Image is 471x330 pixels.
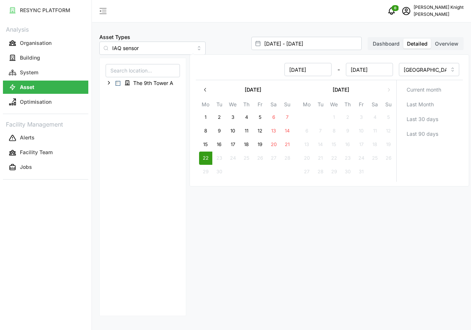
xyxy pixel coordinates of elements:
[341,100,354,111] th: Th
[3,95,88,109] button: Optimisation
[327,138,341,151] button: 15 October 2025
[3,161,88,174] button: Jobs
[254,152,267,165] button: 26 September 2025
[314,165,327,178] button: 28 October 2025
[199,124,212,138] button: 8 September 2025
[3,51,88,64] button: Building
[382,111,395,124] button: 5 October 2025
[3,80,88,95] a: Asset
[3,146,88,159] button: Facility Team
[327,100,341,111] th: We
[400,83,460,96] button: Current month
[226,111,240,124] button: 3 September 2025
[373,40,400,47] span: Dashboard
[407,40,428,47] span: Detailed
[384,4,399,18] button: notifications
[407,113,438,125] span: Last 30 days
[314,124,327,138] button: 7 October 2025
[254,138,267,151] button: 19 September 2025
[368,152,382,165] button: 25 October 2025
[300,165,314,178] button: 27 October 2025
[213,152,226,165] button: 23 September 2025
[327,124,341,138] button: 8 October 2025
[300,83,382,96] button: [DATE]
[199,100,212,111] th: Mo
[400,113,460,126] button: Last 30 days
[253,100,267,111] th: Fr
[355,152,368,165] button: 24 October 2025
[341,165,354,178] button: 30 October 2025
[368,100,382,111] th: Sa
[3,24,88,34] p: Analysis
[116,81,120,86] span: Select The 9th Tower A
[212,83,294,96] button: [DATE]
[3,50,88,65] a: Building
[226,100,240,111] th: We
[121,78,178,87] span: The 9th Tower A
[368,138,382,151] button: 18 October 2025
[414,4,464,11] p: [PERSON_NAME] Knight
[368,124,382,138] button: 11 October 2025
[213,111,226,124] button: 2 September 2025
[327,165,341,178] button: 29 October 2025
[300,100,314,111] th: Mo
[3,36,88,50] button: Organisation
[199,63,393,76] div: -
[314,152,327,165] button: 21 October 2025
[355,138,368,151] button: 17 October 2025
[20,149,53,156] p: Facility Team
[213,124,226,138] button: 9 September 2025
[133,79,173,87] span: The 9th Tower A
[240,138,253,151] button: 18 September 2025
[267,111,280,124] button: 6 September 2025
[382,152,395,165] button: 26 October 2025
[267,152,280,165] button: 27 September 2025
[3,160,88,175] a: Jobs
[314,138,327,151] button: 14 October 2025
[213,138,226,151] button: 16 September 2025
[20,54,40,61] p: Building
[3,118,88,129] p: Facility Management
[281,111,294,124] button: 7 September 2025
[99,33,130,41] label: Asset Types
[341,138,354,151] button: 16 October 2025
[226,152,240,165] button: 24 September 2025
[327,152,341,165] button: 22 October 2025
[3,145,88,160] a: Facility Team
[280,100,294,111] th: Su
[327,111,341,124] button: 1 October 2025
[3,3,88,18] a: RESYNC PLATFORM
[355,111,368,124] button: 3 October 2025
[240,152,253,165] button: 25 September 2025
[199,165,212,178] button: 29 September 2025
[20,7,70,14] p: RESYNC PLATFORM
[240,100,253,111] th: Th
[199,111,212,124] button: 1 September 2025
[400,127,460,141] button: Last 90 days
[341,111,354,124] button: 2 October 2025
[281,152,294,165] button: 28 September 2025
[355,124,368,138] button: 10 October 2025
[407,84,441,96] span: Current month
[3,131,88,145] button: Alerts
[240,124,253,138] button: 11 September 2025
[213,165,226,178] button: 30 September 2025
[341,152,354,165] button: 23 October 2025
[20,69,38,76] p: System
[281,138,294,151] button: 21 September 2025
[407,128,438,140] span: Last 90 days
[3,66,88,79] button: System
[254,124,267,138] button: 12 September 2025
[106,64,180,77] input: Search location...
[240,111,253,124] button: 4 September 2025
[20,98,52,106] p: Optimisation
[400,98,460,111] button: Last Month
[20,134,35,141] p: Alerts
[3,65,88,80] a: System
[226,138,240,151] button: 17 September 2025
[300,138,314,151] button: 13 October 2025
[414,11,464,18] p: [PERSON_NAME]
